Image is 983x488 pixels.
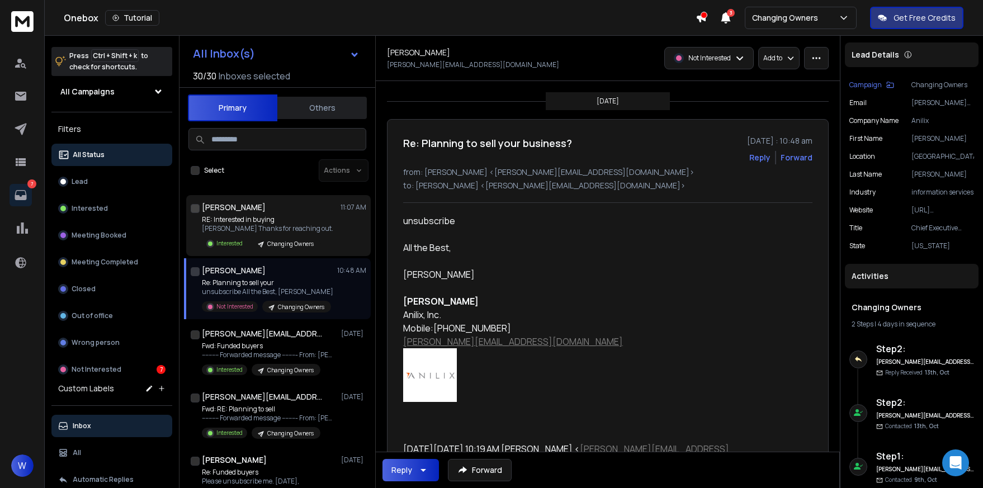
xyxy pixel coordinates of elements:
p: Reply Received [885,368,949,377]
p: [PERSON_NAME] [911,134,974,143]
h1: All Inbox(s) [193,48,255,59]
button: Forward [448,459,512,481]
p: [US_STATE] [911,241,974,250]
p: Interested [216,366,243,374]
img: AIorK4zdtFtAvgbXZf10TWIC1yqY1-QV7E3Nhwj0aEO8bb361c22di8wgZhWu1EjAXxlc4qfQ3FxZ6E [403,348,457,402]
p: ---------- Forwarded message --------- From: [PERSON_NAME] [202,350,336,359]
h1: [PERSON_NAME] [202,265,266,276]
button: All Status [51,144,172,166]
button: Meeting Completed [51,251,172,273]
h6: [PERSON_NAME][EMAIL_ADDRESS][DOMAIN_NAME] [876,411,974,420]
a: [PERSON_NAME][EMAIL_ADDRESS][DOMAIN_NAME] [403,335,623,348]
p: Re: Funded buyers [202,468,331,477]
span: [PHONE_NUMBER] [433,322,511,334]
p: 10:48 AM [337,266,366,275]
button: Reply [382,459,439,481]
p: Fwd: RE: Planning to sell [202,405,336,414]
p: [DATE] [341,392,366,401]
h3: Inboxes selected [219,69,290,83]
div: 7 [157,365,166,374]
h1: All Campaigns [60,86,115,97]
button: W [11,454,34,477]
p: [DATE] [341,456,366,465]
h1: [PERSON_NAME] [202,454,267,466]
button: All [51,442,172,464]
p: Contacted [885,476,937,484]
p: Automatic Replies [73,475,134,484]
div: | [852,320,972,329]
p: [URL][DOMAIN_NAME] [911,206,974,215]
p: Lead Details [852,49,899,60]
p: Closed [72,285,96,293]
p: Company Name [849,116,899,125]
p: Interested [216,429,243,437]
h1: [PERSON_NAME][EMAIL_ADDRESS][DOMAIN_NAME] [202,391,325,402]
p: All [73,448,81,457]
h1: Re: Planning to sell your business? [403,135,572,151]
p: Lead [72,177,88,186]
button: Out of office [51,305,172,327]
p: industry [849,188,876,197]
span: 4 days in sequence [877,319,935,329]
h3: Custom Labels [58,383,114,394]
button: Wrong person [51,331,172,354]
p: Re: Planning to sell your [202,278,333,287]
p: [PERSON_NAME] Thanks for reaching out. [202,224,333,233]
h6: Step 2 : [876,396,974,409]
p: Interested [216,239,243,248]
p: [PERSON_NAME][EMAIL_ADDRESS][DOMAIN_NAME] [911,98,974,107]
div: All the Best, [403,241,730,254]
span: 13th, Oct [925,368,949,376]
p: Interested [72,204,108,213]
p: Changing Owners [267,366,314,375]
p: from: [PERSON_NAME] <[PERSON_NAME][EMAIL_ADDRESS][DOMAIN_NAME]> [403,167,812,178]
h1: [PERSON_NAME][EMAIL_ADDRESS][DOMAIN_NAME] [202,328,325,339]
div: Forward [781,152,812,163]
span: 9th, Oct [914,476,937,484]
p: Changing Owners [267,240,314,248]
p: Get Free Credits [894,12,956,23]
label: Select [204,166,224,175]
span: 3 [727,9,735,17]
p: Changing Owners [278,303,324,311]
p: [PERSON_NAME] [911,170,974,179]
button: Meeting Booked [51,224,172,247]
div: unsubscribe [403,214,730,228]
p: Fwd: Funded buyers [202,342,336,350]
p: Not Interested [216,302,253,311]
p: 11:07 AM [341,203,366,212]
button: Lead [51,170,172,193]
p: Last Name [849,170,882,179]
p: Out of office [72,311,113,320]
p: Chief Executive Officer [911,224,974,233]
p: ---------- Forwarded message --------- From: [PERSON_NAME] [202,414,336,423]
b: [PERSON_NAME] [403,295,479,307]
div: Reply [391,465,412,476]
p: Meeting Completed [72,258,138,267]
h3: Filters [51,121,172,137]
p: [DATE] : 10:48 am [747,135,812,146]
h6: Step 1 : [876,449,974,463]
p: State [849,241,865,250]
p: Meeting Booked [72,231,126,240]
h1: [PERSON_NAME] [387,47,450,58]
span: 13th, Oct [914,422,939,430]
h6: Step 2 : [876,342,974,356]
div: Mobile: [403,321,730,335]
button: All Inbox(s) [184,42,368,65]
p: unsubscribe All the Best, [PERSON_NAME] [202,287,333,296]
div: Anilix, Inc. [403,308,730,321]
h6: [PERSON_NAME][EMAIL_ADDRESS][DOMAIN_NAME] [876,465,974,473]
div: [DATE][DATE] 10:19 AM [PERSON_NAME] < > wrote: [403,442,730,469]
button: Others [277,96,367,120]
button: Not Interested7 [51,358,172,381]
p: [GEOGRAPHIC_DATA] [911,152,974,161]
button: Closed [51,278,172,300]
button: Get Free Credits [870,7,963,29]
span: 30 / 30 [193,69,216,83]
span: 2 Steps [852,319,873,329]
p: Please unsubscribe me. [DATE], [202,477,331,486]
a: 7 [10,184,32,206]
